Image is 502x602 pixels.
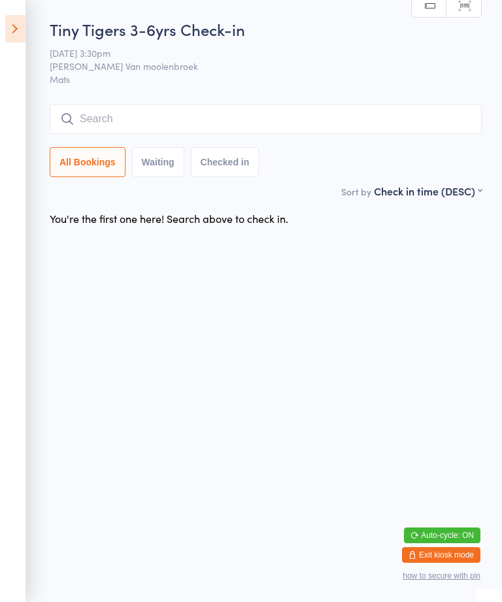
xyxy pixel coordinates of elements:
[50,211,288,226] div: You're the first one here! Search above to check in.
[50,73,482,86] span: Mats
[50,104,482,134] input: Search
[341,185,371,198] label: Sort by
[50,147,125,177] button: All Bookings
[403,571,480,580] button: how to secure with pin
[374,184,482,198] div: Check in time (DESC)
[402,547,480,563] button: Exit kiosk mode
[50,46,461,59] span: [DATE] 3:30pm
[50,18,482,40] h2: Tiny Tigers 3-6yrs Check-in
[132,147,184,177] button: Waiting
[50,59,461,73] span: [PERSON_NAME] Van moolenbroek
[404,527,480,543] button: Auto-cycle: ON
[191,147,259,177] button: Checked in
